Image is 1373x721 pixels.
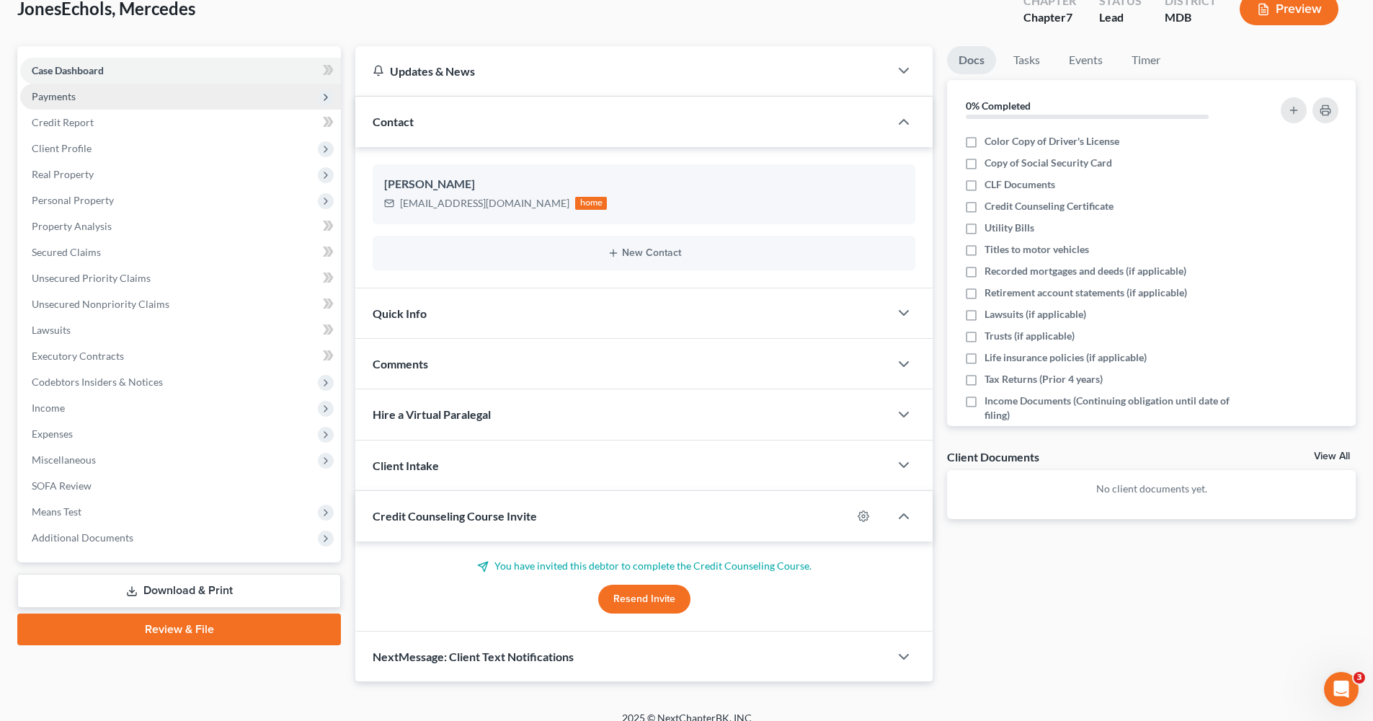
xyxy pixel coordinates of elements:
[985,329,1075,343] span: Trusts (if applicable)
[598,585,690,614] button: Resend Invite
[985,199,1114,213] span: Credit Counseling Certificate
[373,306,427,320] span: Quick Info
[373,650,574,663] span: NextMessage: Client Text Notifications
[32,246,101,258] span: Secured Claims
[32,298,169,310] span: Unsecured Nonpriority Claims
[32,428,73,440] span: Expenses
[1314,451,1350,461] a: View All
[985,286,1187,300] span: Retirement account statements (if applicable)
[20,265,341,291] a: Unsecured Priority Claims
[373,63,872,79] div: Updates & News
[985,394,1241,423] span: Income Documents (Continuing obligation until date of filing)
[20,58,341,84] a: Case Dashboard
[384,247,904,259] button: New Contact
[32,194,114,206] span: Personal Property
[20,291,341,317] a: Unsecured Nonpriority Claims
[17,614,341,645] a: Review & File
[32,531,133,544] span: Additional Documents
[373,559,915,573] p: You have invited this debtor to complete the Credit Counseling Course.
[32,505,81,518] span: Means Test
[1057,46,1114,74] a: Events
[373,509,537,523] span: Credit Counseling Course Invite
[947,46,996,74] a: Docs
[985,264,1186,278] span: Recorded mortgages and deeds (if applicable)
[1165,9,1217,26] div: MDB
[985,372,1103,386] span: Tax Returns (Prior 4 years)
[1120,46,1172,74] a: Timer
[20,110,341,136] a: Credit Report
[20,473,341,499] a: SOFA Review
[32,272,151,284] span: Unsecured Priority Claims
[1066,10,1072,24] span: 7
[373,407,491,421] span: Hire a Virtual Paralegal
[1324,672,1359,707] iframe: Intercom live chat
[20,343,341,369] a: Executory Contracts
[373,459,439,472] span: Client Intake
[1354,672,1365,684] span: 3
[985,221,1034,235] span: Utility Bills
[384,176,904,193] div: [PERSON_NAME]
[985,307,1086,322] span: Lawsuits (if applicable)
[32,376,163,388] span: Codebtors Insiders & Notices
[32,90,76,102] span: Payments
[1099,9,1142,26] div: Lead
[32,350,124,362] span: Executory Contracts
[32,168,94,180] span: Real Property
[966,99,1031,112] strong: 0% Completed
[985,242,1089,257] span: Titles to motor vehicles
[32,402,65,414] span: Income
[32,116,94,128] span: Credit Report
[20,213,341,239] a: Property Analysis
[373,357,428,371] span: Comments
[985,156,1112,170] span: Copy of Social Security Card
[1023,9,1076,26] div: Chapter
[985,177,1055,192] span: CLF Documents
[959,482,1344,496] p: No client documents yet.
[947,449,1039,464] div: Client Documents
[20,317,341,343] a: Lawsuits
[985,134,1119,149] span: Color Copy of Driver's License
[32,64,104,76] span: Case Dashboard
[20,239,341,265] a: Secured Claims
[32,454,96,466] span: Miscellaneous
[373,115,414,128] span: Contact
[32,324,71,336] span: Lawsuits
[1002,46,1052,74] a: Tasks
[32,142,92,154] span: Client Profile
[32,479,92,492] span: SOFA Review
[575,197,607,210] div: home
[985,350,1147,365] span: Life insurance policies (if applicable)
[17,574,341,608] a: Download & Print
[32,220,112,232] span: Property Analysis
[400,196,569,211] div: [EMAIL_ADDRESS][DOMAIN_NAME]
